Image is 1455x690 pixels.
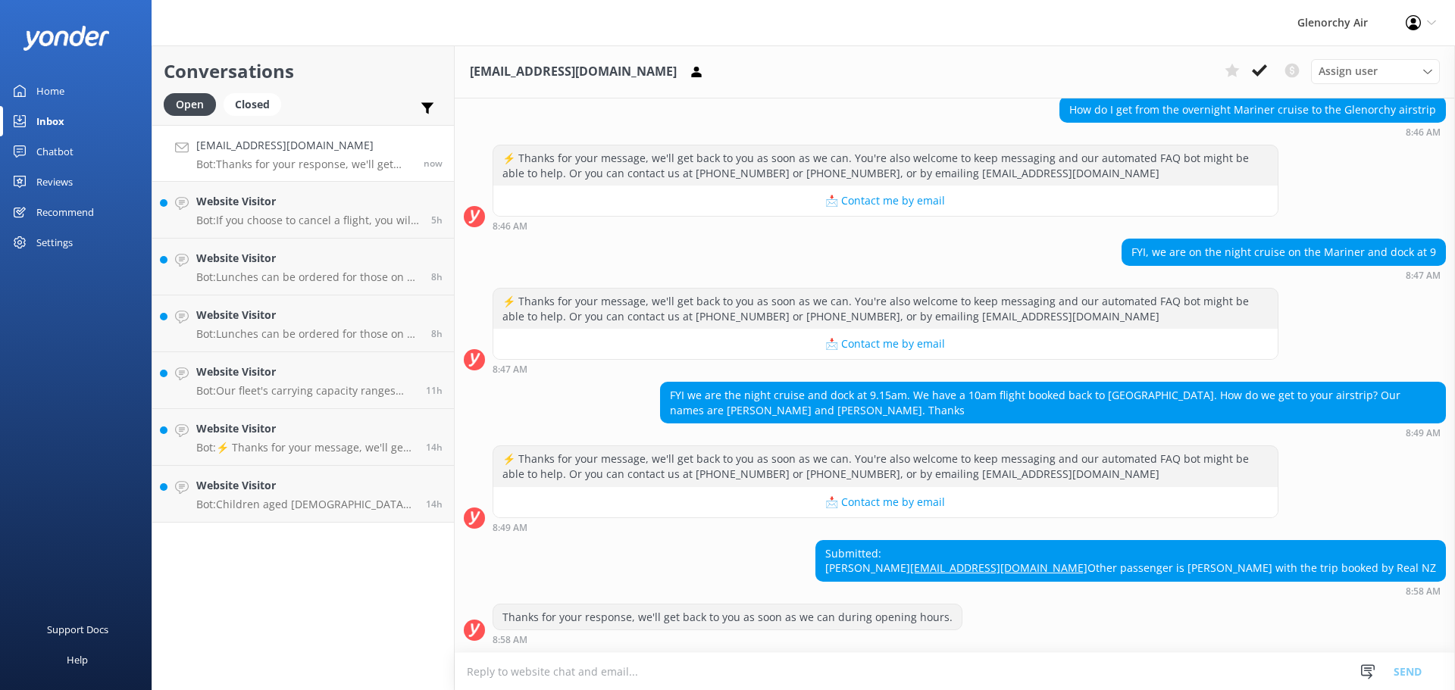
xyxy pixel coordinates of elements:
[1319,63,1378,80] span: Assign user
[164,95,224,112] a: Open
[493,523,527,532] strong: 8:49 AM
[196,384,415,398] p: Bot: Our fleet's carrying capacity ranges from 7 to 13 passengers per aircraft.
[493,222,527,231] strong: 8:46 AM
[1406,271,1441,280] strong: 8:47 AM
[196,307,420,323] h4: Website Visitor
[224,95,289,112] a: Closed
[36,76,64,106] div: Home
[67,645,88,675] div: Help
[1406,587,1441,596] strong: 8:58 AM
[493,604,962,630] div: Thanks for your response, we'll get back to you as soon as we can during opening hours.
[426,384,443,397] span: Sep 30 2025 09:43pm (UTC +13:00) Pacific/Auckland
[493,487,1278,517] button: 📩 Contact me by email
[196,158,412,171] p: Bot: Thanks for your response, we'll get back to you as soon as we can during opening hours.
[36,136,74,167] div: Chatbot
[36,106,64,136] div: Inbox
[1406,429,1441,438] strong: 8:49 AM
[152,466,454,523] a: Website VisitorBot:Children aged [DEMOGRAPHIC_DATA] years are considered as children for fare pur...
[196,477,415,494] h4: Website Visitor
[661,382,1445,423] div: FYI we are the night cruise and dock at 9.15am. We have a 10am flight booked back to [GEOGRAPHIC_...
[493,446,1278,486] div: ⚡ Thanks for your message, we'll get back to you as soon as we can. You're also welcome to keep m...
[152,295,454,352] a: Website VisitorBot:Lunches can be ordered for those on a Milford Sound Fly Cruise Fly or [PERSON_...
[493,522,1278,532] div: Oct 01 2025 08:49am (UTC +13:00) Pacific/Auckland
[1122,270,1446,280] div: Oct 01 2025 08:47am (UTC +13:00) Pacific/Auckland
[196,214,420,227] p: Bot: If you choose to cancel a flight, you will incur a 100% cancellation charge unless you notif...
[493,329,1278,359] button: 📩 Contact me by email
[36,197,94,227] div: Recommend
[196,270,420,284] p: Bot: Lunches can be ordered for those on a Milford Sound Fly Cruise Fly or [PERSON_NAME] Island U...
[426,441,443,454] span: Sep 30 2025 06:38pm (UTC +13:00) Pacific/Auckland
[493,364,1278,374] div: Oct 01 2025 08:47am (UTC +13:00) Pacific/Auckland
[196,420,415,437] h4: Website Visitor
[1122,239,1445,265] div: FYI, we are on the night cruise on the Mariner and dock at 9
[36,227,73,258] div: Settings
[152,125,454,182] a: [EMAIL_ADDRESS][DOMAIN_NAME]Bot:Thanks for your response, we'll get back to you as soon as we can...
[493,365,527,374] strong: 8:47 AM
[152,352,454,409] a: Website VisitorBot:Our fleet's carrying capacity ranges from 7 to 13 passengers per aircraft.11h
[431,327,443,340] span: Oct 01 2025 12:07am (UTC +13:00) Pacific/Auckland
[196,327,420,341] p: Bot: Lunches can be ordered for those on a Milford Sound Fly Cruise Fly or [PERSON_NAME] Island U...
[1060,97,1445,123] div: How do I get from the overnight Mariner cruise to the Glenorchy airstrip
[152,182,454,239] a: Website VisitorBot:If you choose to cancel a flight, you will incur a 100% cancellation charge un...
[196,193,420,210] h4: Website Visitor
[224,93,281,116] div: Closed
[196,137,412,154] h4: [EMAIL_ADDRESS][DOMAIN_NAME]
[36,167,73,197] div: Reviews
[493,289,1278,329] div: ⚡ Thanks for your message, we'll get back to you as soon as we can. You're also welcome to keep m...
[23,26,110,51] img: yonder-white-logo.png
[196,364,415,380] h4: Website Visitor
[152,239,454,295] a: Website VisitorBot:Lunches can be ordered for those on a Milford Sound Fly Cruise Fly or [PERSON_...
[493,145,1278,186] div: ⚡ Thanks for your message, we'll get back to you as soon as we can. You're also welcome to keep m...
[1406,128,1441,137] strong: 8:46 AM
[196,250,420,267] h4: Website Visitor
[1311,59,1440,83] div: Assign User
[816,541,1445,581] div: Submitted: [PERSON_NAME] Other passenger is [PERSON_NAME] with the trip booked by Real NZ
[910,560,1087,575] a: [EMAIL_ADDRESS][DOMAIN_NAME]
[493,220,1278,231] div: Oct 01 2025 08:46am (UTC +13:00) Pacific/Auckland
[493,635,527,645] strong: 8:58 AM
[470,62,677,82] h3: [EMAIL_ADDRESS][DOMAIN_NAME]
[164,93,216,116] div: Open
[424,157,443,170] span: Oct 01 2025 08:58am (UTC +13:00) Pacific/Auckland
[164,57,443,86] h2: Conversations
[426,498,443,510] span: Sep 30 2025 06:03pm (UTC +13:00) Pacific/Auckland
[493,634,962,645] div: Oct 01 2025 08:58am (UTC +13:00) Pacific/Auckland
[196,498,415,511] p: Bot: Children aged [DEMOGRAPHIC_DATA] years are considered as children for fare purposes. Since y...
[815,585,1446,596] div: Oct 01 2025 08:58am (UTC +13:00) Pacific/Auckland
[431,270,443,283] span: Oct 01 2025 12:09am (UTC +13:00) Pacific/Auckland
[431,214,443,226] span: Oct 01 2025 03:49am (UTC +13:00) Pacific/Auckland
[152,409,454,466] a: Website VisitorBot:⚡ Thanks for your message, we'll get back to you as soon as we can. You're als...
[47,614,108,645] div: Support Docs
[660,427,1446,438] div: Oct 01 2025 08:49am (UTC +13:00) Pacific/Auckland
[1059,126,1446,137] div: Oct 01 2025 08:46am (UTC +13:00) Pacific/Auckland
[493,186,1278,216] button: 📩 Contact me by email
[196,441,415,454] p: Bot: ⚡ Thanks for your message, we'll get back to you as soon as we can. You're also welcome to k...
